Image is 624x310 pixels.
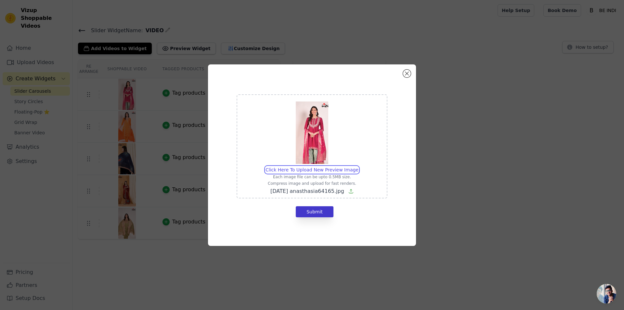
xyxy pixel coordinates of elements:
[266,181,358,186] p: Compress image and upload for fast renders.
[266,174,358,180] p: Each image file can be upto 0.5MB size.
[296,101,328,164] img: preview
[296,206,333,217] button: Submit
[270,188,344,194] span: [DATE] anasthasia64165.jpg
[597,284,616,303] a: Open chat
[266,167,358,172] span: Click Here To Upload New Preview Image
[403,70,411,77] button: Close modal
